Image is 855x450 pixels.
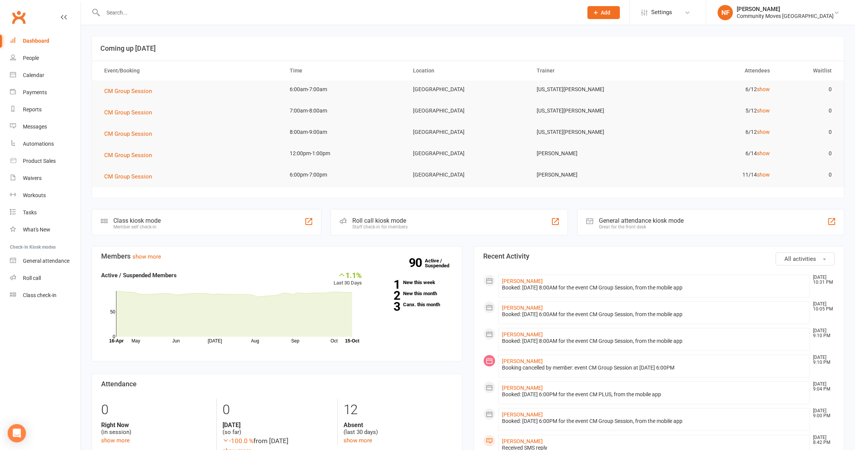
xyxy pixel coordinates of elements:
div: from [DATE] [223,436,332,446]
td: [GEOGRAPHIC_DATA] [406,123,530,141]
div: (last 30 days) [344,421,453,436]
div: Waivers [23,175,42,181]
div: 0 [223,399,332,421]
span: Add [601,10,610,16]
td: 11/14 [653,166,777,184]
td: 12:00pm-1:00pm [283,145,407,162]
div: 12 [344,399,453,421]
div: Dashboard [23,38,49,44]
div: Messages [23,124,47,130]
span: CM Group Session [104,130,152,137]
div: Class check-in [23,292,56,298]
strong: 3 [373,301,400,312]
time: [DATE] 8:42 PM [809,435,834,445]
div: Payments [23,89,47,95]
a: 3Canx. this month [373,302,453,307]
div: People [23,55,39,61]
a: show more [101,437,130,444]
a: show more [132,253,161,260]
td: 6:00am-7:00am [283,80,407,98]
a: Calendar [10,67,81,84]
td: [PERSON_NAME] [530,145,653,162]
h3: Recent Activity [483,252,835,260]
span: CM Group Session [104,88,152,95]
a: [PERSON_NAME] [502,411,543,418]
strong: 2 [373,290,400,301]
th: Attendees [653,61,777,80]
span: -100.0 % [223,437,253,445]
a: People [10,50,81,67]
div: General attendance kiosk mode [599,217,684,224]
a: General attendance kiosk mode [10,252,81,270]
time: [DATE] 9:00 PM [809,408,834,418]
div: (in session) [101,421,211,436]
time: [DATE] 9:10 PM [809,355,834,365]
td: 8:00am-9:00am [283,123,407,141]
button: CM Group Session [104,108,157,117]
strong: 1 [373,279,400,290]
div: Booked: [DATE] 6:00AM for the event CM Group Session, from the mobile app [502,311,806,318]
td: 0 [777,166,839,184]
strong: 90 [409,257,425,268]
div: Community Moves [GEOGRAPHIC_DATA] [737,13,834,19]
a: [PERSON_NAME] [502,331,543,337]
h3: Attendance [101,380,453,388]
a: [PERSON_NAME] [502,278,543,284]
td: [US_STATE][PERSON_NAME] [530,123,653,141]
a: [PERSON_NAME] [502,385,543,391]
td: [US_STATE][PERSON_NAME] [530,102,653,120]
div: Booking cancelled by member: event CM Group Session at [DATE] 6:00PM [502,365,806,371]
a: Waivers [10,170,81,187]
td: [GEOGRAPHIC_DATA] [406,102,530,120]
button: CM Group Session [104,151,157,160]
div: Reports [23,106,42,112]
td: 6/14 [653,145,777,162]
th: Time [283,61,407,80]
td: 0 [777,145,839,162]
div: What's New [23,227,50,233]
td: 0 [777,123,839,141]
a: Class kiosk mode [10,287,81,304]
div: 0 [101,399,211,421]
span: CM Group Session [104,109,152,116]
div: Booked: [DATE] 6:00PM for the event CM Group Session, from the mobile app [502,418,806,424]
a: Reports [10,101,81,118]
span: All activities [784,256,816,262]
td: [GEOGRAPHIC_DATA] [406,80,530,98]
span: CM Group Session [104,152,152,159]
span: Settings [651,4,672,21]
a: Automations [10,135,81,153]
time: [DATE] 9:04 PM [809,382,834,392]
th: Location [406,61,530,80]
td: 5/12 [653,102,777,120]
a: [PERSON_NAME] [502,305,543,311]
div: Calendar [23,72,44,78]
a: show [757,172,770,178]
a: Tasks [10,204,81,221]
h3: Coming up [DATE] [100,45,836,52]
div: Roll call [23,275,41,281]
div: [PERSON_NAME] [737,6,834,13]
div: (so far) [223,421,332,436]
button: Add [587,6,620,19]
button: CM Group Session [104,129,157,138]
th: Waitlist [777,61,839,80]
div: Product Sales [23,158,56,164]
a: show [757,108,770,114]
td: 6/12 [653,123,777,141]
th: Trainer [530,61,653,80]
div: Workouts [23,192,46,198]
time: [DATE] 10:05 PM [809,302,834,312]
div: Roll call kiosk mode [352,217,408,224]
div: Great for the front desk [599,224,684,230]
button: All activities [776,252,835,265]
div: Class kiosk mode [113,217,161,224]
time: [DATE] 10:31 PM [809,275,834,285]
div: 1.1% [334,271,362,279]
td: 6:00pm-7:00pm [283,166,407,184]
strong: [DATE] [223,421,332,429]
td: 0 [777,80,839,98]
a: [PERSON_NAME] [502,438,543,444]
a: 2New this month [373,291,453,296]
div: General attendance [23,258,69,264]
